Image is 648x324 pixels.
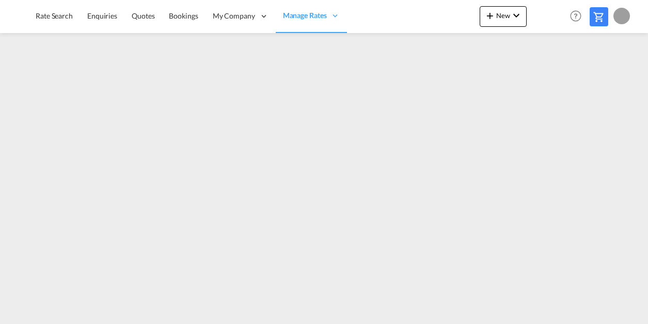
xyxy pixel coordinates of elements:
[169,11,198,20] span: Bookings
[283,10,327,21] span: Manage Rates
[567,7,584,25] span: Help
[87,11,117,20] span: Enquiries
[484,9,496,22] md-icon: icon-plus 400-fg
[213,11,255,21] span: My Company
[36,11,73,20] span: Rate Search
[480,6,527,27] button: icon-plus 400-fgNewicon-chevron-down
[484,11,523,20] span: New
[510,9,523,22] md-icon: icon-chevron-down
[567,7,590,26] div: Help
[132,11,154,20] span: Quotes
